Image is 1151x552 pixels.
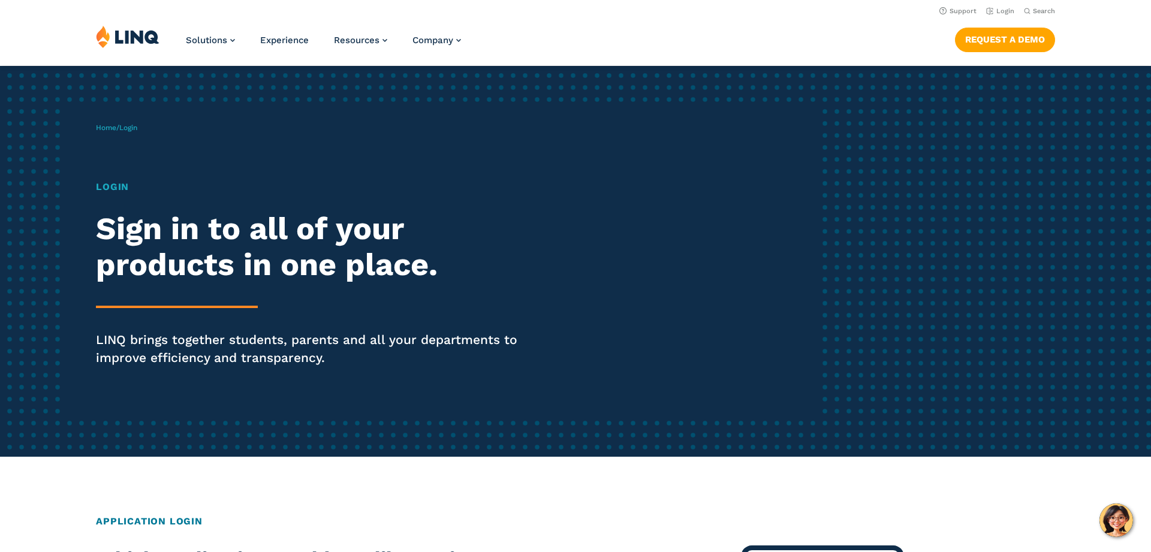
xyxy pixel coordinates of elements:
h1: Login [96,180,540,194]
a: Solutions [186,35,235,46]
span: Resources [334,35,379,46]
span: Login [119,123,137,132]
h2: Sign in to all of your products in one place. [96,211,540,283]
a: Company [412,35,461,46]
h2: Application Login [96,514,1055,529]
nav: Button Navigation [955,25,1055,52]
nav: Primary Navigation [186,25,461,65]
p: LINQ brings together students, parents and all your departments to improve efficiency and transpa... [96,331,540,367]
span: Solutions [186,35,227,46]
a: Experience [260,35,309,46]
span: Search [1033,7,1055,15]
a: Request a Demo [955,28,1055,52]
button: Hello, have a question? Let’s chat. [1099,503,1133,537]
a: Login [986,7,1014,15]
a: Home [96,123,116,132]
img: LINQ | K‑12 Software [96,25,159,48]
a: Resources [334,35,387,46]
span: / [96,123,137,132]
button: Open Search Bar [1024,7,1055,16]
a: Support [939,7,977,15]
span: Company [412,35,453,46]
